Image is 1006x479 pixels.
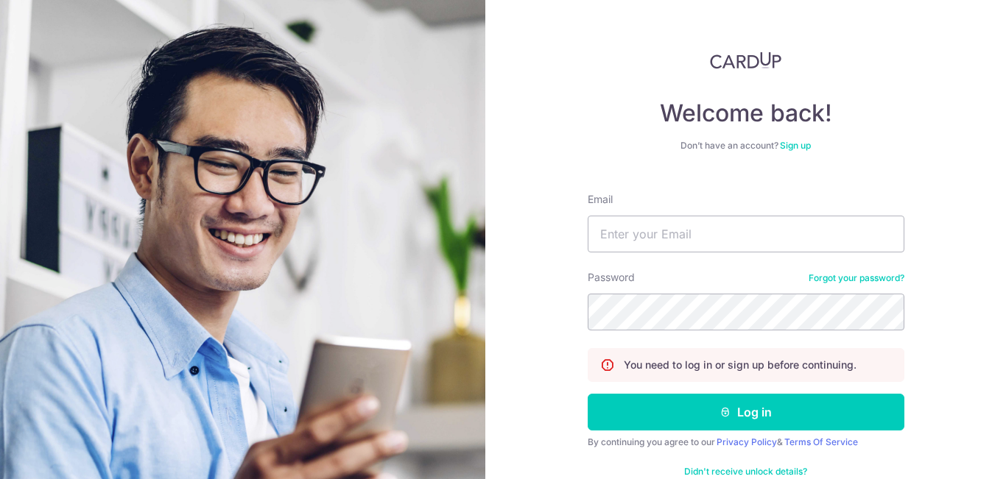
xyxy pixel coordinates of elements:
[710,52,782,69] img: CardUp Logo
[588,394,904,430] button: Log in
[784,436,858,447] a: Terms Of Service
[809,272,904,284] a: Forgot your password?
[624,358,856,372] p: You need to log in or sign up before continuing.
[717,436,777,447] a: Privacy Policy
[588,99,904,128] h4: Welcome back!
[588,270,635,285] label: Password
[588,192,613,207] label: Email
[588,216,904,252] input: Enter your Email
[588,436,904,448] div: By continuing you agree to our &
[684,466,807,478] a: Didn't receive unlock details?
[588,140,904,152] div: Don’t have an account?
[780,140,811,151] a: Sign up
